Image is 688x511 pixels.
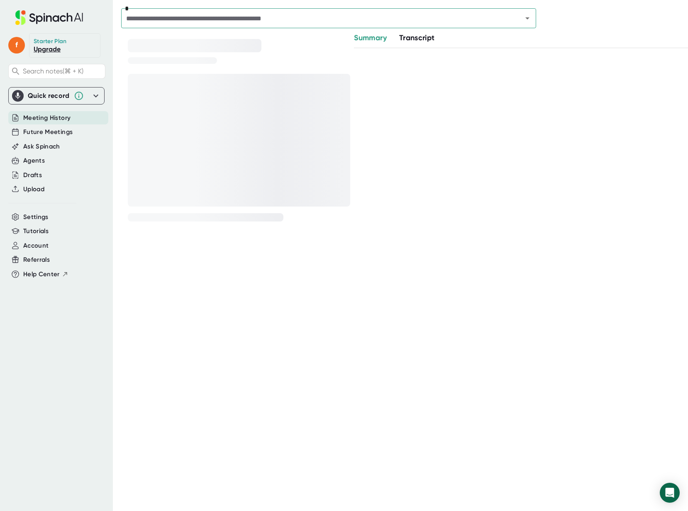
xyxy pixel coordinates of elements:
span: Search notes (⌘ + K) [23,67,83,75]
span: f [8,37,25,54]
span: Help Center [23,270,60,279]
button: Future Meetings [23,127,73,137]
button: Account [23,241,49,251]
button: Open [522,12,533,24]
span: Transcript [399,33,435,42]
button: Summary [354,32,386,44]
button: Upload [23,185,44,194]
button: Meeting History [23,113,71,123]
div: Open Intercom Messenger [660,483,680,503]
button: Tutorials [23,226,49,236]
button: Drafts [23,170,42,180]
button: Transcript [399,32,435,44]
button: Ask Spinach [23,142,60,151]
span: Summary [354,33,386,42]
div: Quick record [28,92,70,100]
div: Quick record [12,88,101,104]
button: Help Center [23,270,68,279]
div: Starter Plan [34,38,67,45]
button: Agents [23,156,45,165]
button: Referrals [23,255,50,265]
button: Settings [23,212,49,222]
a: Upgrade [34,45,61,53]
